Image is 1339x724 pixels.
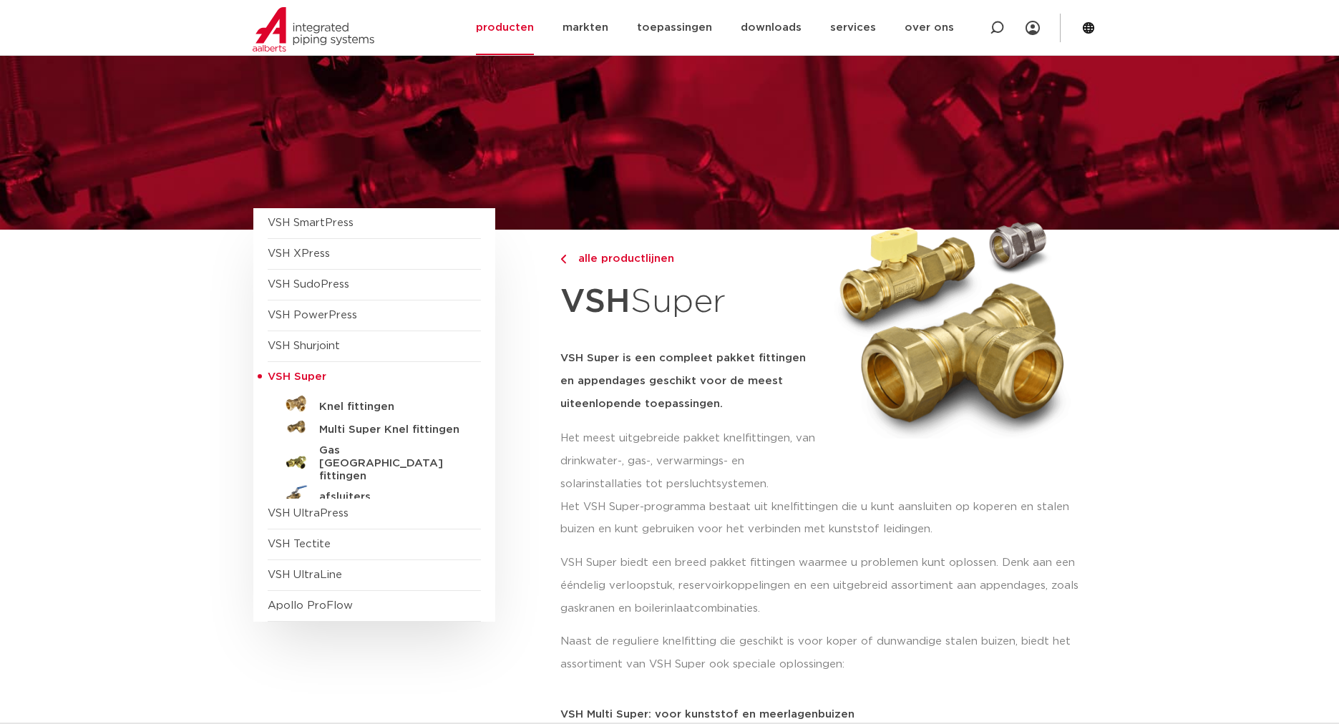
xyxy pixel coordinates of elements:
a: VSH UltraLine [268,569,342,580]
img: chevron-right.svg [560,255,566,264]
h5: VSH Super is een compleet pakket fittingen en appendages geschikt voor de meest uiteenlopende toe... [560,347,819,416]
h5: Multi Super Knel fittingen [319,424,461,436]
span: alle productlijnen [570,253,674,264]
a: Multi Super Knel fittingen [268,416,481,439]
a: VSH Shurjoint [268,341,340,351]
a: alle productlijnen [560,250,819,268]
a: VSH UltraPress [268,508,349,519]
strong: VSH [560,285,630,318]
a: VSH Tectite [268,539,331,549]
p: Het meest uitgebreide pakket knelfittingen, van drinkwater-, gas-, verwarmings- en solarinstallat... [560,427,819,496]
a: Gas [GEOGRAPHIC_DATA] fittingen [268,439,481,483]
h1: Super [560,275,819,330]
p: Het VSH Super-programma bestaat uit knelfittingen die u kunt aansluiten op koperen en stalen buiz... [560,496,1086,542]
p: VSH Super biedt een breed pakket fittingen waarmee u problemen kunt oplossen. Denk aan een ééndel... [560,552,1086,620]
p: Naast de reguliere knelfitting die geschikt is voor koper of dunwandige stalen buizen, biedt het ... [560,630,1086,676]
h5: Gas [GEOGRAPHIC_DATA] fittingen [319,444,461,483]
a: VSH SmartPress [268,217,354,228]
a: afsluiters [268,483,481,506]
span: VSH Super [268,371,326,382]
a: Knel fittingen [268,393,481,416]
a: VSH XPress [268,248,330,259]
h5: afsluiters [319,491,461,504]
p: VSH Multi Super: voor kunststof en meerlagenbuizen [560,709,1086,720]
h5: Knel fittingen [319,401,461,414]
a: VSH SudoPress [268,279,349,290]
a: VSH PowerPress [268,310,357,321]
a: Apollo ProFlow [268,600,353,611]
